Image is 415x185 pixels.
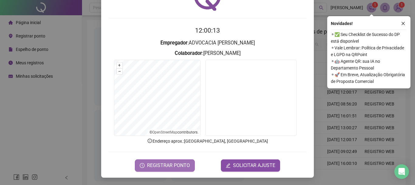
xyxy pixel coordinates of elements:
[331,31,407,44] span: ⚬ ✅ Seu Checklist de Sucesso do DP está disponível
[221,159,280,172] button: editSOLICITAR AJUSTE
[108,39,307,47] h3: : ADVOCACIA [PERSON_NAME]
[147,162,190,169] span: REGISTRAR PONTO
[108,138,307,144] p: Endereço aprox. : [GEOGRAPHIC_DATA], [GEOGRAPHIC_DATA]
[117,69,122,74] button: –
[152,130,177,134] a: OpenStreetMap
[195,27,220,34] time: 12:00:13
[331,71,407,85] span: ⚬ 🚀 Em Breve, Atualização Obrigatória de Proposta Comercial
[401,21,405,26] span: close
[331,58,407,71] span: ⚬ 🤖 Agente QR: sua IA no Departamento Pessoal
[160,40,187,46] strong: Empregador
[394,164,409,179] div: Open Intercom Messenger
[147,138,153,144] span: info-circle
[108,49,307,57] h3: : [PERSON_NAME]
[175,50,202,56] strong: Colaborador
[226,163,231,168] span: edit
[117,62,122,68] button: +
[149,130,198,134] li: © contributors.
[331,44,407,58] span: ⚬ Vale Lembrar: Política de Privacidade e LGPD na QRPoint
[135,159,195,172] button: REGISTRAR PONTO
[140,163,145,168] span: clock-circle
[233,162,275,169] span: SOLICITAR AJUSTE
[331,20,353,27] span: Novidades !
